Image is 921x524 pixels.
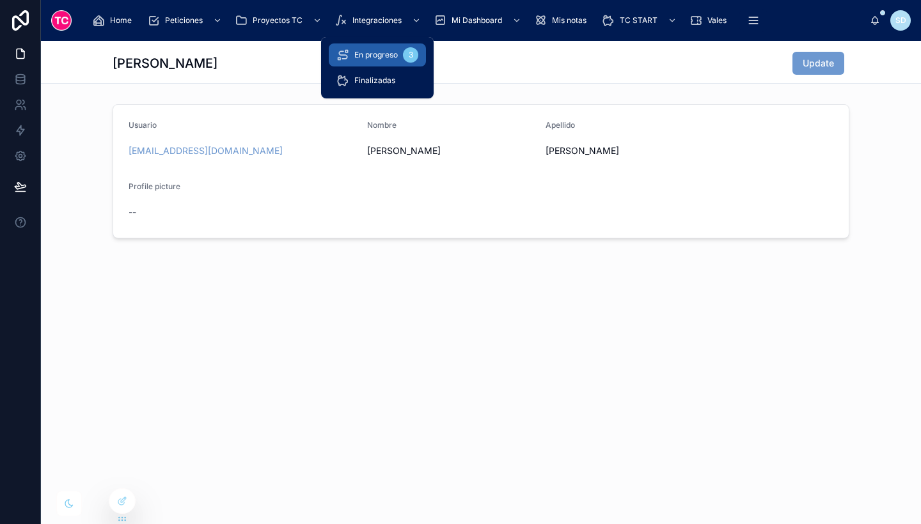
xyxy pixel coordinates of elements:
span: Profile picture [129,181,180,191]
a: Peticiones [143,9,228,32]
a: Home [88,9,141,32]
span: [PERSON_NAME] [367,144,536,157]
a: Proyectos TC [231,9,328,32]
button: Update [792,52,844,75]
span: Finalizadas [354,75,395,86]
a: Finalizadas [329,69,426,92]
span: Integraciones [352,15,402,26]
span: [PERSON_NAME] [546,144,714,157]
span: En progreso [354,50,398,60]
span: Usuario [129,120,157,130]
div: 3 [403,47,418,63]
div: scrollable content [82,6,870,35]
h1: [PERSON_NAME] [113,54,217,72]
a: [EMAIL_ADDRESS][DOMAIN_NAME] [129,144,283,157]
span: SD [895,15,906,26]
span: Vales [707,15,727,26]
span: TC START [620,15,657,26]
a: Mis notas [530,9,595,32]
span: Mi Dashboard [452,15,502,26]
span: -- [129,206,136,219]
img: App logo [51,10,72,31]
a: Vales [686,9,736,32]
span: Apellido [546,120,575,130]
span: Proyectos TC [253,15,303,26]
a: En progreso3 [329,43,426,66]
a: Mi Dashboard [430,9,528,32]
span: Mis notas [552,15,586,26]
span: Update [803,57,834,70]
span: Nombre [367,120,397,130]
a: Integraciones [331,9,427,32]
span: Home [110,15,132,26]
a: TC START [598,9,683,32]
span: Peticiones [165,15,203,26]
